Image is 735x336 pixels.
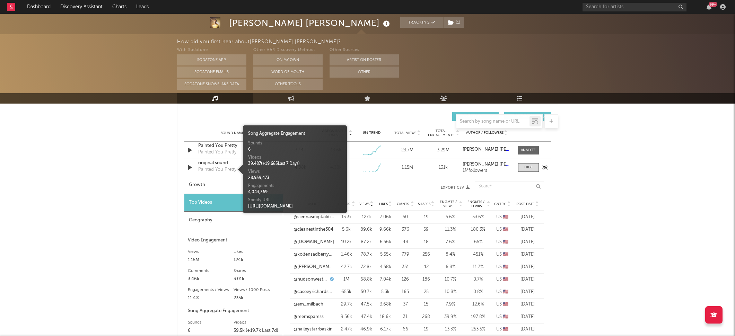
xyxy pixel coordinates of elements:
[438,301,463,308] div: 7.9 %
[463,162,511,167] a: [PERSON_NAME] [PERSON_NAME]
[456,119,530,124] input: Search by song name or URL
[418,226,435,233] div: 59
[338,326,355,333] div: 2.47k
[494,226,511,233] div: US
[188,256,234,264] div: 1.15M
[378,214,393,221] div: 7.06k
[184,212,283,229] div: Geography
[188,286,234,294] div: Engagements / Views
[515,276,541,283] div: [DATE]
[444,17,464,28] span: ( 1 )
[378,326,393,333] div: 6.17k
[503,215,508,219] span: 🇺🇸
[463,168,511,173] div: 1M followers
[494,276,511,283] div: US
[248,154,342,161] div: Videos
[359,226,374,233] div: 89.6k
[188,294,234,302] div: 11.4%
[515,251,541,258] div: [DATE]
[294,276,328,283] a: @hudsonwestbrookmusic
[359,214,374,221] div: 127k
[503,327,508,331] span: 🇺🇸
[359,202,369,206] span: Views
[234,294,279,302] div: 235k
[248,183,342,189] div: Engagements
[494,313,511,320] div: US
[234,286,279,294] div: Views / 1000 Posts
[397,301,414,308] div: 37
[359,276,374,283] div: 68.8k
[234,248,279,256] div: Likes
[427,164,459,171] div: 131k
[466,200,486,208] span: Engmts / Fllwrs.
[515,264,541,271] div: [DATE]
[378,313,393,320] div: 18.6k
[234,267,279,275] div: Shares
[515,226,541,233] div: [DATE]
[466,276,490,283] div: 0.7 %
[338,276,355,283] div: 1M
[494,326,511,333] div: US
[438,226,463,233] div: 11.3 %
[248,189,342,195] div: 4,043,369
[330,46,399,54] div: Other Sources
[359,251,374,258] div: 78.7k
[503,240,508,244] span: 🇺🇸
[253,54,323,65] button: On My Own
[378,251,393,258] div: 5.55k
[188,307,279,315] div: Song Aggregate Engagement
[515,239,541,246] div: [DATE]
[515,214,541,221] div: [DATE]
[466,301,490,308] div: 12.6 %
[198,149,236,156] div: Painted You Pretty
[515,313,541,320] div: [DATE]
[297,186,470,190] button: Export CSV
[709,2,717,7] div: 99 +
[294,326,333,333] a: @haileystarrbaskin
[234,327,279,335] div: 39.5k (+19.7k Last 7d)
[475,182,544,191] input: Search...
[397,202,410,206] span: Cmnts.
[466,251,490,258] div: 451 %
[253,67,323,78] button: Word Of Mouth
[494,289,511,295] div: US
[248,161,342,167] div: 39,487 ( + 19,685 Last 7 Days)
[294,301,323,308] a: @em_milbach
[294,239,334,246] a: @[DOMAIN_NAME]
[503,290,508,294] span: 🇺🇸
[438,276,463,283] div: 10.7 %
[198,142,271,149] a: Painted You Pretty
[463,147,511,152] a: [PERSON_NAME] [PERSON_NAME]
[359,313,374,320] div: 47.4k
[438,326,463,333] div: 13.3 %
[503,227,508,232] span: 🇺🇸
[338,301,355,308] div: 29.7k
[188,267,234,275] div: Comments
[338,289,355,295] div: 655k
[294,313,324,320] a: @memspamss
[463,147,535,152] strong: [PERSON_NAME] [PERSON_NAME]
[198,160,271,167] div: original sound
[294,251,334,258] a: @koltensadberry824
[438,264,463,271] div: 6.8 %
[184,194,283,212] div: Top Videos
[234,256,279,264] div: 124k
[418,239,435,246] div: 18
[707,4,711,10] button: 99+
[503,302,508,307] span: 🇺🇸
[184,176,283,194] div: Growth
[177,46,246,54] div: With Sodatone
[503,265,508,269] span: 🇺🇸
[188,318,234,327] div: Sounds
[188,327,234,335] div: 6
[338,313,355,320] div: 9.56k
[397,239,414,246] div: 48
[515,289,541,295] div: [DATE]
[330,67,399,78] button: Other
[359,289,374,295] div: 50.7k
[397,251,414,258] div: 779
[294,264,334,271] a: @[PERSON_NAME].poppinzz
[378,226,393,233] div: 9.66k
[494,239,511,246] div: US
[294,226,333,233] a: @cleanestinthe304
